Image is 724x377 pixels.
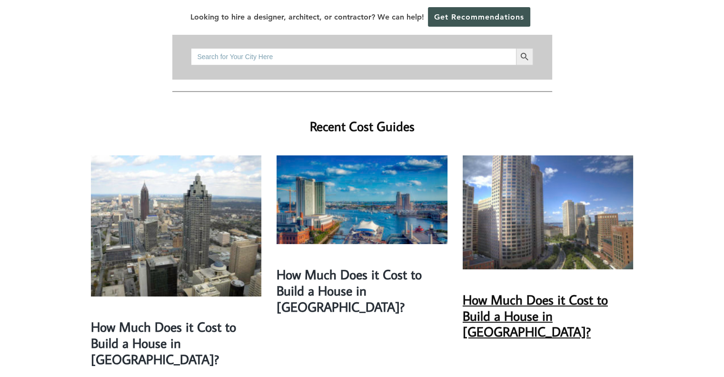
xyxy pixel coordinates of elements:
a: How Much Does it Cost to Build a House in [GEOGRAPHIC_DATA]? [277,265,422,315]
h2: Recent Cost Guides [172,103,552,136]
a: How Much Does it Cost to Build a House in [GEOGRAPHIC_DATA]? [91,318,236,367]
a: Get Recommendations [428,7,530,27]
a: How Much Does it Cost to Build a House in [GEOGRAPHIC_DATA]? [463,291,608,340]
svg: Search [519,51,530,62]
input: Search for Your City Here [191,48,516,65]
